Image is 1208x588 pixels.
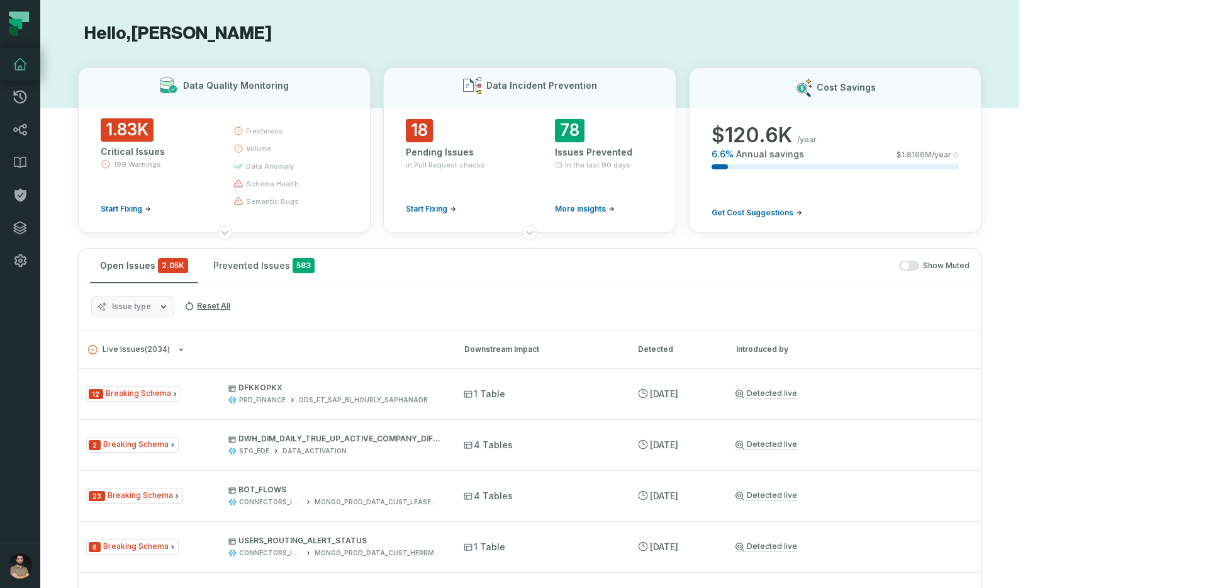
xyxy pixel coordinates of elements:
[299,395,428,405] div: ODS_FT_SAP_BI_HOURLY_SAPHANADB
[464,388,505,400] span: 1 Table
[113,159,161,169] span: 199 Warnings
[712,208,802,218] a: Get Cost Suggestions
[88,345,442,354] button: Live Issues(2034)
[555,204,615,214] a: More insights
[736,148,804,161] span: Annual savings
[293,258,315,273] span: 583
[712,148,734,161] span: 6.6 %
[228,383,441,393] p: DFKKOPKX
[183,79,289,92] h3: Data Quality Monitoring
[228,536,441,546] p: USERS_ROUTING_ALERT_STATUS
[689,67,981,233] button: Cost Savings$120.6K/year6.6%Annual savings$1.8166M/yearGet Cost Suggestions
[735,439,797,450] a: Detected live
[89,389,103,399] span: Severity
[239,446,269,456] div: STG_EDE
[86,437,179,453] span: Issue Type
[112,302,151,312] span: Issue type
[203,249,325,283] button: Prevented Issues
[78,67,371,233] button: Data Quality Monitoring1.83KCritical Issues199 WarningsStart Fixingfreshnessvolumedata anomalysch...
[101,204,151,214] a: Start Fixing
[817,81,876,94] h3: Cost Savings
[86,386,181,402] span: Issue Type
[383,67,676,233] button: Data Incident Prevention18Pending Issuesin Pull Request checksStart Fixing78Issues PreventedIn th...
[464,439,513,451] span: 4 Tables
[78,23,981,45] h1: Hello, [PERSON_NAME]
[91,296,174,317] button: Issue type
[228,485,441,495] p: BOT_FLOWS
[406,119,433,142] span: 18
[735,388,797,399] a: Detected live
[406,160,485,170] span: in Pull Request checks
[246,144,271,154] span: volume
[89,542,101,552] span: Severity
[158,258,188,273] span: critical issues and errors combined
[555,146,654,159] div: Issues Prevented
[736,344,971,355] div: Introduced by
[406,146,505,159] div: Pending Issues
[464,490,513,502] span: 4 Tables
[712,123,792,148] span: $ 120.6K
[246,179,299,189] span: schema health
[638,344,713,355] div: Detected
[86,539,179,555] span: Issue Type
[650,490,678,501] relative-time: Aug 10, 2025, 5:12 AM GMT+4
[89,440,101,450] span: Severity
[282,446,347,456] div: DATA_ACTIVATION
[797,135,817,145] span: /year
[246,196,299,206] span: semantic bugs
[735,490,797,501] a: Detected live
[650,388,678,399] relative-time: Aug 10, 2025, 5:12 AM GMT+4
[406,204,456,214] a: Start Fixing
[90,249,198,283] button: Open Issues
[486,79,597,92] h3: Data Incident Prevention
[246,161,294,171] span: data anomaly
[565,160,630,170] span: In the last 90 days
[8,553,33,579] img: avatar of Norayr Gevorgyan
[88,345,170,354] span: Live Issues ( 2034 )
[315,497,441,507] div: MONGO_PROD_DATA_CUST_LEASEQUERY
[86,488,183,504] span: Issue Type
[712,208,793,218] span: Get Cost Suggestions
[89,491,105,501] span: Severity
[735,541,797,552] a: Detected live
[315,548,441,558] div: MONGO_PROD_DATA_CUST_HERRMANNULTRASONICS
[650,541,678,552] relative-time: Aug 10, 2025, 5:12 AM GMT+4
[897,150,951,160] span: $ 1.8166M /year
[101,204,142,214] span: Start Fixing
[239,548,303,558] div: CONNECTORS_INSENT
[464,344,615,355] div: Downstream Impact
[330,261,970,271] div: Show Muted
[555,204,606,214] span: More insights
[239,497,303,507] div: CONNECTORS_INSENT
[101,145,211,158] div: Critical Issues
[246,126,283,136] span: freshness
[650,439,678,450] relative-time: Aug 10, 2025, 5:12 AM GMT+4
[101,118,154,142] span: 1.83K
[239,395,286,405] div: PRD_FINANCE
[406,204,447,214] span: Start Fixing
[228,434,441,444] p: DWH_DIM_DAILY_TRUE_UP_ACTIVE_COMPANY_DIFFERENCES_PRE_DTU_REVIEW_ROOM_V
[555,119,584,142] span: 78
[179,296,235,316] button: Reset All
[464,541,505,553] span: 1 Table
